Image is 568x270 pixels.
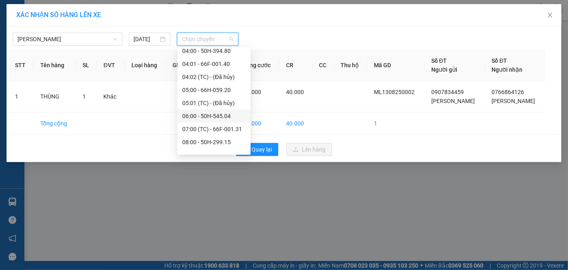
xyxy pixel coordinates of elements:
[7,26,91,38] div: 0796195859
[7,7,91,17] div: Mỹ Long
[236,143,278,156] button: rollbackQuay lại
[539,4,561,27] button: Close
[134,35,159,44] input: 13/08/2025
[280,112,312,135] td: 40.000
[251,145,272,154] span: Quay lại
[7,8,20,16] span: Gửi:
[237,50,280,81] th: Tổng cước
[34,50,76,81] th: Tên hàng
[166,50,201,81] th: Ghi chú
[182,125,246,134] div: 07:00 (TC) - 66F-001.31
[431,89,464,95] span: 0907834459
[374,89,415,95] span: ML1308250002
[492,98,535,104] span: [PERSON_NAME]
[431,57,447,64] span: Số ĐT
[286,143,332,156] button: uploadLên hàng
[182,112,246,121] div: 06:00 - 50H-545.04
[182,86,246,94] div: 05:00 - 66H-059.20
[182,151,246,160] div: 09:00 - 66F-001.66
[492,66,523,73] span: Người nhận
[243,89,261,95] span: 40.000
[97,25,179,35] div: [PERSON_NAME]
[97,50,125,81] th: ĐVT
[182,46,246,55] div: 04:00 - 50H-394.80
[34,112,76,135] td: Tổng cộng
[182,59,246,68] div: 04:01 - 66F-001.40
[125,50,166,81] th: Loại hàng
[492,89,524,95] span: 0766864126
[34,81,76,112] td: THÙNG
[17,33,118,45] span: Cao Lãnh - Hồ Chí Minh
[182,33,234,45] span: Chọn chuyến
[7,38,91,67] div: ẤP 4, [GEOGRAPHIC_DATA], [GEOGRAPHIC_DATA]
[9,50,34,81] th: STT
[368,50,425,81] th: Mã GD
[9,81,34,112] td: 1
[182,99,246,108] div: 05:01 (TC) - (Đã hủy)
[76,50,97,81] th: SL
[237,112,280,135] td: 40.000
[547,12,553,18] span: close
[7,17,91,26] div: [PERSON_NAME]
[312,50,334,81] th: CC
[368,112,425,135] td: 1
[492,57,507,64] span: Số ĐT
[334,50,368,81] th: Thu hộ
[97,81,125,112] td: Khác
[431,66,457,73] span: Người gửi
[431,98,475,104] span: [PERSON_NAME]
[182,72,246,81] div: 04:02 (TC) - (Đã hủy)
[182,138,246,147] div: 08:00 - 50H-299.15
[286,89,304,95] span: 40.000
[83,93,86,100] span: 1
[280,50,312,81] th: CR
[16,11,101,19] span: XÁC NHẬN SỐ HÀNG LÊN XE
[97,35,179,46] div: 0937722159
[97,7,179,25] div: [GEOGRAPHIC_DATA]
[97,7,116,15] span: Nhận:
